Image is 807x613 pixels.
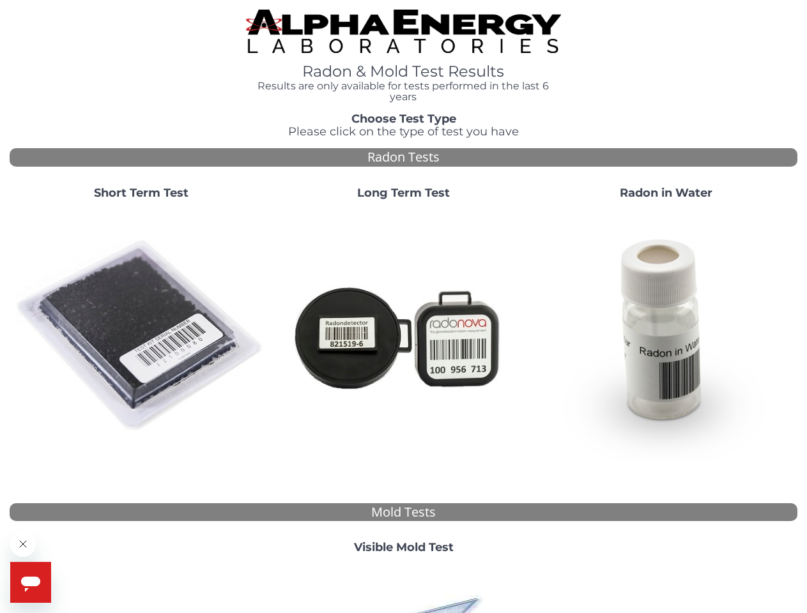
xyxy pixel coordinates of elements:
[15,210,267,462] img: ShortTerm.jpg
[357,186,450,200] strong: Long Term Test
[540,210,792,462] img: RadoninWater.jpg
[94,186,188,200] strong: Short Term Test
[246,80,561,103] h4: Results are only available for tests performed in the last 6 years
[10,531,36,557] iframe: Close message
[10,562,51,603] iframe: Button to launch messaging window
[351,112,456,126] strong: Choose Test Type
[8,9,28,19] span: Help
[288,125,519,139] span: Please click on the type of test you have
[246,63,561,80] h1: Radon & Mold Test Results
[277,210,530,462] img: Radtrak2vsRadtrak3.jpg
[10,503,797,522] div: Mold Tests
[10,148,797,167] div: Radon Tests
[354,540,454,554] strong: Visible Mold Test
[620,186,712,200] strong: Radon in Water
[246,10,561,53] img: TightCrop.jpg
